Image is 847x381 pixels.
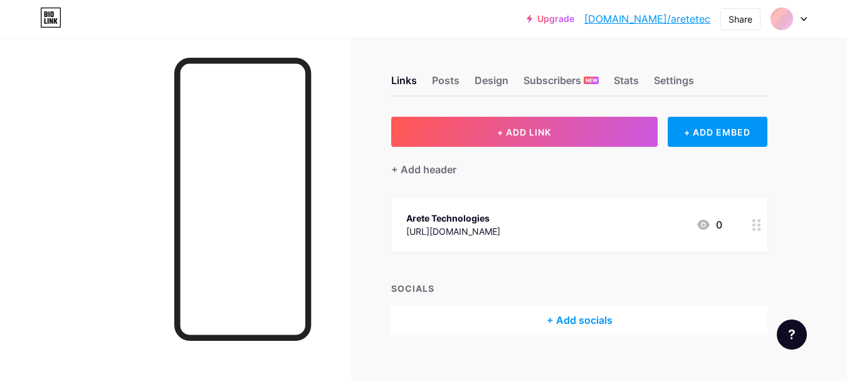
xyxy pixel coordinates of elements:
[586,77,597,84] span: NEW
[391,305,767,335] div: + Add socials
[523,73,599,95] div: Subscribers
[527,14,574,24] a: Upgrade
[406,225,500,238] div: [URL][DOMAIN_NAME]
[584,11,710,26] a: [DOMAIN_NAME]/aretetec
[432,73,460,95] div: Posts
[391,282,767,295] div: SOCIALS
[729,13,752,26] div: Share
[654,73,694,95] div: Settings
[696,217,722,232] div: 0
[391,162,456,177] div: + Add header
[406,212,500,225] div: Arete Technologies
[497,127,551,137] span: + ADD LINK
[475,73,508,95] div: Design
[391,73,417,95] div: Links
[391,117,658,147] button: + ADD LINK
[668,117,767,147] div: + ADD EMBED
[614,73,639,95] div: Stats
